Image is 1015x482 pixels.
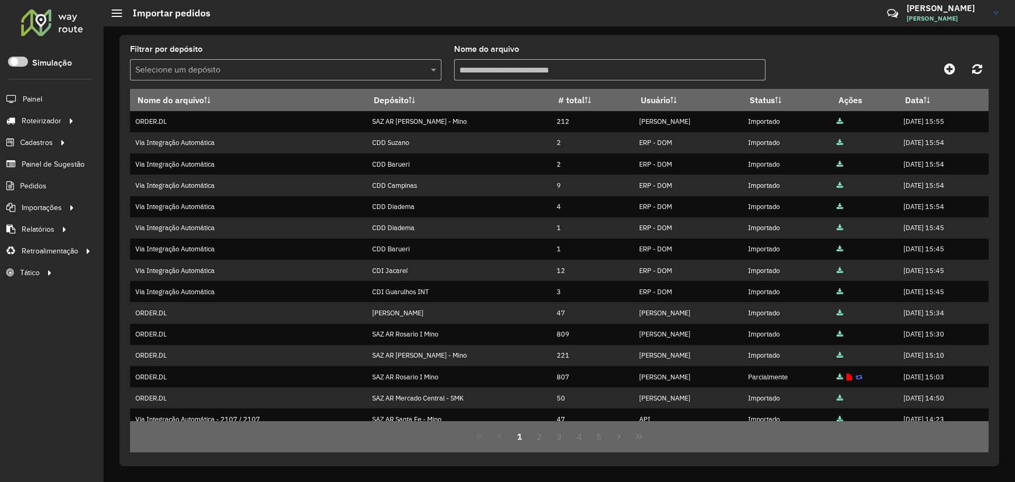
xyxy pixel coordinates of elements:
td: Importado [743,324,832,345]
td: [DATE] 15:54 [898,153,988,175]
td: 4 [551,196,634,217]
a: Arquivo completo [837,117,843,126]
td: Importado [743,153,832,175]
a: Arquivo completo [837,223,843,232]
td: ERP - DOM [634,260,743,281]
a: Arquivo completo [837,394,843,403]
td: Via Integração Automática [130,153,367,175]
td: Importado [743,239,832,260]
td: SAZ AR Mercado Central - SMK [367,387,551,408]
td: [DATE] 15:45 [898,239,988,260]
th: Status [743,89,832,111]
td: 1 [551,239,634,260]
td: 221 [551,345,634,366]
span: Painel de Sugestão [22,159,85,170]
td: Importado [743,132,832,153]
td: SAZ AR Rosario I Mino [367,366,551,387]
a: Arquivo completo [837,415,843,424]
a: Arquivo completo [837,372,843,381]
td: ERP - DOM [634,132,743,153]
td: [DATE] 15:34 [898,302,988,323]
td: Via Integração Automática [130,217,367,239]
td: [DATE] 15:10 [898,345,988,366]
td: SAZ AR [PERSON_NAME] - Mino [367,111,551,132]
td: ORDER.DL [130,366,367,387]
td: [DATE] 15:45 [898,217,988,239]
td: [DATE] 15:45 [898,281,988,302]
a: Arquivo completo [837,181,843,190]
td: Via Integração Automática [130,132,367,153]
td: [PERSON_NAME] [634,302,743,323]
td: [DATE] 15:45 [898,260,988,281]
td: Parcialmente [743,366,832,387]
td: Importado [743,111,832,132]
button: 5 [589,426,610,447]
td: CDD Barueri [367,239,551,260]
th: Usuário [634,89,743,111]
td: ORDER.DL [130,345,367,366]
td: [PERSON_NAME] [634,324,743,345]
td: ORDER.DL [130,111,367,132]
td: ERP - DOM [634,281,743,302]
span: Roteirizador [22,115,61,126]
td: 212 [551,111,634,132]
label: Filtrar por depósito [130,43,202,56]
td: ORDER.DL [130,302,367,323]
td: CDI Jacareí [367,260,551,281]
td: Via Integração Automática [130,260,367,281]
a: Arquivo completo [837,308,843,317]
td: [PERSON_NAME] [634,111,743,132]
td: [DATE] 15:54 [898,175,988,196]
td: CDD Campinas [367,175,551,196]
button: 2 [529,426,549,447]
a: Reimportar [855,372,863,381]
td: [DATE] 15:30 [898,324,988,345]
td: Importado [743,281,832,302]
td: ERP - DOM [634,239,743,260]
td: [PERSON_NAME] [634,366,743,387]
td: Via Integração Automática - 2107 / 2107 [130,408,367,430]
span: Cadastros [20,137,53,148]
td: Importado [743,302,832,323]
h3: [PERSON_NAME] [907,3,986,13]
th: Data [898,89,988,111]
td: 47 [551,302,634,323]
a: Arquivo completo [837,330,843,339]
button: Next Page [609,426,629,447]
td: 12 [551,260,634,281]
td: CDD Barueri [367,153,551,175]
td: ERP - DOM [634,175,743,196]
td: SAZ AR Rosario I Mino [367,324,551,345]
a: Arquivo completo [837,266,843,275]
a: Arquivo completo [837,138,843,147]
th: Nome do arquivo [130,89,367,111]
button: 3 [549,426,569,447]
td: CDD Diadema [367,217,551,239]
th: # total [551,89,634,111]
td: 1 [551,217,634,239]
td: SAZ AR [PERSON_NAME] - Mino [367,345,551,366]
td: [PERSON_NAME] [634,345,743,366]
td: SAZ AR Santa Fe - Mino [367,408,551,430]
td: [DATE] 15:55 [898,111,988,132]
a: Exibir log de erros [846,372,852,381]
td: 2 [551,132,634,153]
span: Tático [20,267,40,278]
td: 47 [551,408,634,430]
td: Via Integração Automática [130,281,367,302]
td: ERP - DOM [634,217,743,239]
label: Simulação [32,57,72,69]
td: 50 [551,387,634,408]
td: Importado [743,196,832,217]
td: Via Integração Automática [130,196,367,217]
span: Pedidos [20,180,47,192]
span: Importações [22,202,62,213]
td: CDD Diadema [367,196,551,217]
span: [PERSON_NAME] [907,14,986,23]
a: Arquivo completo [837,244,843,253]
td: ERP - DOM [634,196,743,217]
td: 3 [551,281,634,302]
td: API [634,408,743,430]
th: Ações [831,89,898,111]
td: 807 [551,366,634,387]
